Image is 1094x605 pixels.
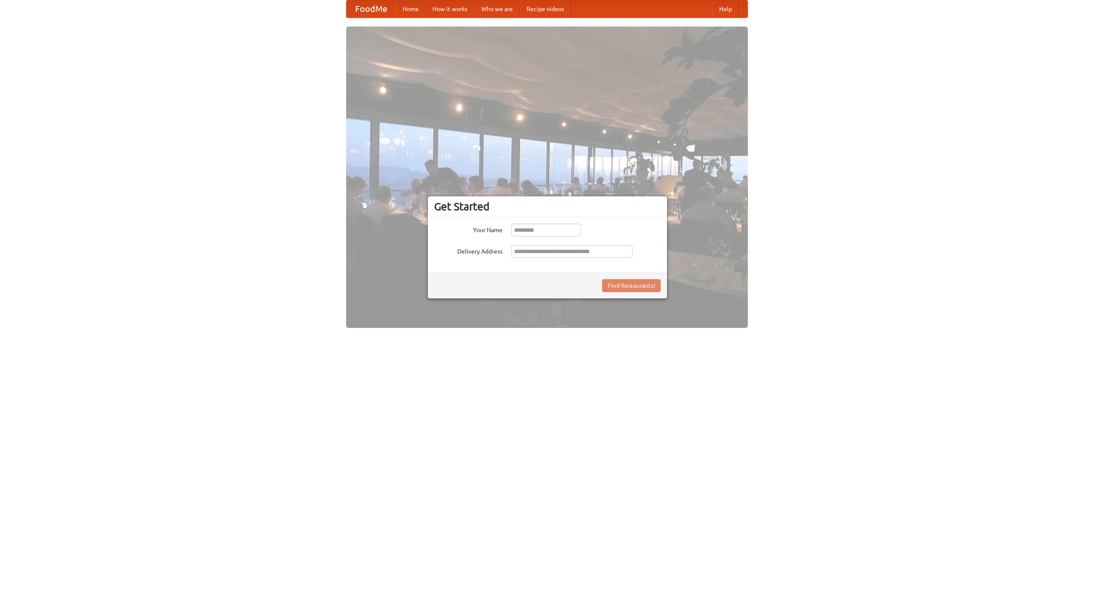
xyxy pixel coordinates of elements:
label: Delivery Address [434,245,503,256]
h3: Get Started [434,200,661,213]
a: Recipe videos [520,0,571,18]
label: Your Name [434,224,503,234]
a: Help [712,0,739,18]
button: Find Restaurants! [602,279,661,292]
a: FoodMe [347,0,396,18]
a: Who we are [474,0,520,18]
a: How it works [426,0,474,18]
a: Home [396,0,426,18]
